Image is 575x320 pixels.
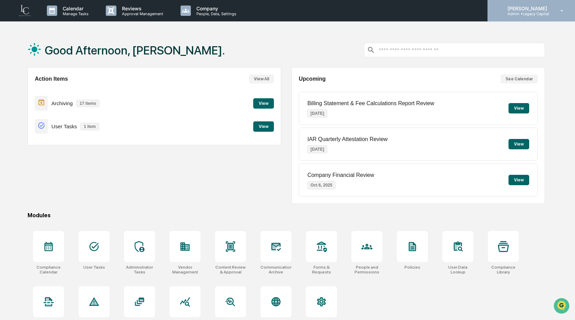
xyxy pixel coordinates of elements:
p: IAR Quarterly Attestation Review [307,136,388,142]
div: Start new chat [23,53,113,60]
div: User Data Lookup [442,265,473,274]
a: Powered byPylon [49,117,83,122]
div: People and Permissions [351,265,382,274]
p: Billing Statement & Fee Calculations Report Review [307,100,434,107]
div: Vendor Management [170,265,201,274]
p: Oct 6, 2025 [307,181,335,189]
p: [DATE] [307,145,327,153]
div: Content Review & Approval [215,265,246,274]
button: See Calendar [501,74,538,83]
h1: Good Afternoon, [PERSON_NAME]. [45,43,225,57]
div: Policies [404,265,420,270]
div: 🔎 [7,101,12,106]
img: logo [17,4,33,17]
p: [PERSON_NAME] [502,6,551,11]
div: We're available if you need us! [23,60,87,65]
iframe: Open customer support [553,297,572,316]
p: Admin • Legacy Capital [502,11,551,16]
a: 🖐️Preclearance [4,84,47,97]
a: View [253,100,274,106]
h2: Action Items [35,76,68,82]
p: 1 item [80,123,99,130]
p: How can we help? [7,14,125,26]
p: Archiving [51,100,73,106]
button: View [253,98,274,109]
span: Pylon [69,117,83,122]
p: Company [191,6,240,11]
button: Start new chat [117,55,125,63]
p: Approval Management [116,11,167,16]
p: User Tasks [51,123,77,129]
h2: Upcoming [299,76,326,82]
p: Reviews [116,6,167,11]
div: Compliance Library [488,265,519,274]
a: 🗄️Attestations [47,84,88,97]
img: 1746055101610-c473b297-6a78-478c-a979-82029cc54cd1 [7,53,19,65]
button: View All [249,74,274,83]
p: 17 items [76,100,100,107]
div: Compliance Calendar [33,265,64,274]
div: Modules [28,212,545,219]
span: Preclearance [14,87,44,94]
p: People, Data, Settings [191,11,240,16]
p: Calendar [57,6,92,11]
span: Attestations [57,87,85,94]
a: 🔎Data Lookup [4,97,46,110]
p: [DATE] [307,109,327,118]
p: Company Financial Review [307,172,374,178]
span: Data Lookup [14,100,43,107]
p: Manage Tasks [57,11,92,16]
a: View [253,123,274,129]
button: View [509,139,529,149]
div: Administrator Tasks [124,265,155,274]
button: View [253,121,274,132]
div: 🖐️ [7,88,12,93]
button: View [509,175,529,185]
div: Forms & Requests [306,265,337,274]
button: View [509,103,529,113]
div: Communications Archive [260,265,291,274]
div: 🗄️ [50,88,55,93]
div: User Tasks [83,265,105,270]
